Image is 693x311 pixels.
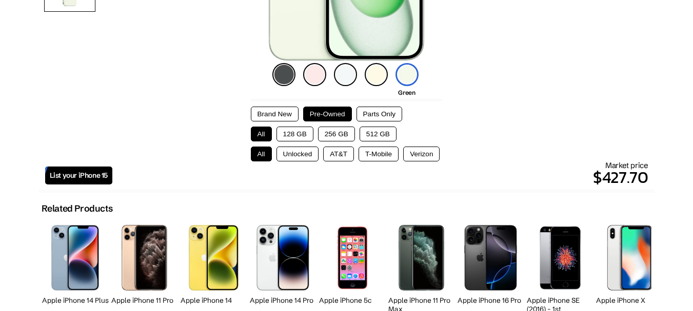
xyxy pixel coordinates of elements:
button: Verizon [403,147,440,161]
img: iPhone 14 Plus [51,225,99,290]
img: green-icon [395,63,419,86]
img: blue-icon [334,63,357,86]
button: AT&T [323,147,354,161]
img: iPhone 14 [189,225,238,290]
button: All [251,147,272,161]
p: $427.70 [112,165,648,190]
a: List your iPhone 15 [45,167,112,184]
img: iPhone 16 Pro [464,225,517,290]
div: Market price [112,160,648,190]
img: iPhone 5s [336,225,369,290]
img: iPhone 11 Pro [122,225,167,291]
button: Unlocked [276,147,319,161]
button: Pre-Owned [303,107,352,121]
button: Parts Only [357,107,402,121]
h2: Apple iPhone 16 Pro [458,296,524,305]
img: iPhone 14 Pro [256,225,310,290]
button: 256 GB [318,127,355,141]
button: All [251,127,272,141]
h2: Apple iPhone 14 Pro [250,296,316,305]
h2: Related Products [42,203,113,214]
button: 512 GB [360,127,397,141]
button: Brand New [251,107,299,121]
img: iPhone X [605,225,653,290]
button: T-Mobile [359,147,399,161]
img: iPhone 11 Pro Max [399,225,444,291]
span: List your iPhone 15 [50,171,108,180]
img: yellow-icon [365,63,388,86]
span: Green [398,89,415,96]
img: natural-icon [303,63,326,86]
h2: Apple iPhone 14 [181,296,247,305]
h2: Apple iPhone X [596,296,663,305]
h2: Apple iPhone 14 Plus [42,296,109,305]
h2: Apple iPhone 11 Pro [111,296,178,305]
button: 128 GB [276,127,313,141]
img: black-icon [272,63,295,86]
h2: Apple iPhone 5c [319,296,386,305]
img: iPhone SE 1st Gen [538,225,582,290]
